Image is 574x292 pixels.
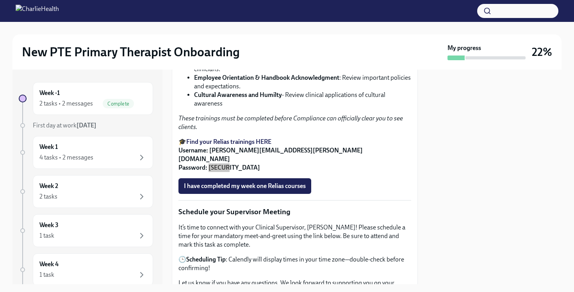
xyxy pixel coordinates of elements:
a: Week 14 tasks • 2 messages [19,136,153,169]
p: Schedule your Supervisor Meeting [178,207,411,217]
p: 🕒 : Calendly will display times in your time zone—double-check before confirming! [178,255,411,272]
strong: Scheduling Tip [186,256,226,263]
strong: My progress [447,44,481,52]
li: - Review clinical applications of cultural awareness [194,91,411,108]
em: These trainings must be completed before Compliance can officially clear you to see clients. [178,115,403,131]
div: 2 tasks • 2 messages [39,99,93,108]
h6: Week -1 [39,89,60,97]
span: First day at work [33,122,96,129]
button: I have completed my week one Relias courses [178,178,311,194]
span: Complete [103,101,134,107]
h3: 22% [532,45,552,59]
a: Week -12 tasks • 2 messagesComplete [19,82,153,115]
strong: [DATE] [77,122,96,129]
img: CharlieHealth [16,5,59,17]
h6: Week 4 [39,260,59,269]
p: It’s time to connect with your Clinical Supervisor, [PERSON_NAME]! Please schedule a time for you... [178,223,411,249]
div: 2 tasks [39,192,57,201]
a: Week 22 tasks [19,175,153,208]
span: I have completed my week one Relias courses [184,182,306,190]
h2: New PTE Primary Therapist Onboarding [22,44,240,60]
a: First day at work[DATE] [19,121,153,130]
strong: Employee Orientation & Handbook Acknowledgment [194,74,339,81]
h6: Week 1 [39,143,58,151]
strong: Username: [PERSON_NAME][EMAIL_ADDRESS][PERSON_NAME][DOMAIN_NAME] Password: [SECURITY_DATA] [178,147,363,171]
div: 1 task [39,231,54,240]
li: : Review important policies and expectations. [194,73,411,91]
div: 1 task [39,271,54,279]
div: 4 tasks • 2 messages [39,153,93,162]
a: Week 31 task [19,214,153,247]
h6: Week 3 [39,221,59,229]
h6: Week 2 [39,182,58,190]
a: Find your Relias trainings HERE [186,138,271,145]
p: 🎓 [178,138,411,172]
strong: Cultural Awareness and Humilty [194,91,282,99]
a: Week 41 task [19,253,153,286]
